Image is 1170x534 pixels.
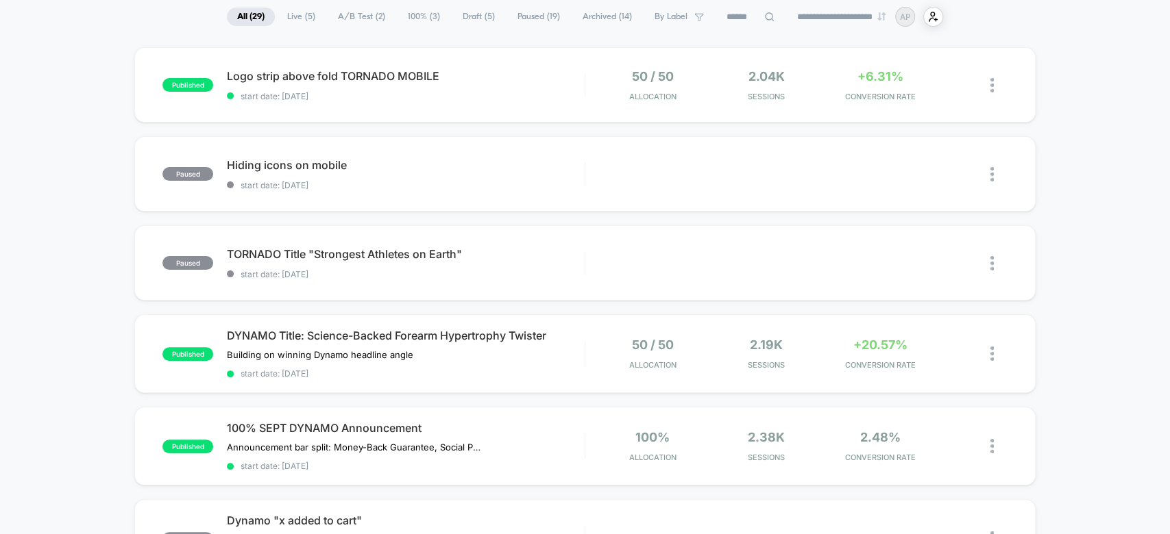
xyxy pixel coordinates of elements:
span: start date: [DATE] [227,461,584,471]
span: 50 / 50 [632,338,674,352]
span: By Label [655,12,687,22]
span: 100% SEPT DYNAMO Announcement [227,421,584,435]
span: 2.19k [750,338,783,352]
span: paused [162,256,213,270]
span: All ( 29 ) [227,8,275,26]
span: CONVERSION RATE [827,92,934,101]
span: Allocation [629,453,677,462]
span: Archived ( 14 ) [572,8,642,26]
span: Sessions [713,92,820,101]
span: published [162,78,213,92]
img: close [990,78,994,92]
span: Building on winning Dynamo headline angle [227,349,413,360]
span: Logo strip above fold TORNADO MOBILE [227,69,584,83]
span: CONVERSION RATE [827,360,934,370]
img: close [990,346,994,361]
span: start date: [DATE] [227,269,584,279]
span: Announcement bar split: Money-Back Guarantee, Social Proof, and Strong USP. [227,442,481,453]
span: start date: [DATE] [227,91,584,101]
p: AP [900,12,911,22]
span: TORNADO Title "Strongest Athletes on Earth" [227,247,584,261]
span: +6.31% [857,69,903,84]
span: Paused ( 19 ) [507,8,570,26]
span: Sessions [713,360,820,370]
img: close [990,439,994,453]
span: DYNAMO Title: Science-Backed Forearm Hypertrophy Twister [227,329,584,342]
span: 2.38k [748,430,785,444]
span: Allocation [629,360,677,370]
span: +20.57% [853,338,907,352]
span: published [162,347,213,361]
img: close [990,167,994,181]
span: 100% [635,430,670,444]
span: 2.48% [860,430,901,444]
span: Sessions [713,453,820,462]
span: start date: [DATE] [227,368,584,379]
span: A/B Test ( 2 ) [328,8,395,26]
span: 100% ( 3 ) [398,8,450,26]
span: CONVERSION RATE [827,453,934,462]
span: Draft ( 5 ) [452,8,505,26]
span: paused [162,167,213,181]
img: end [877,12,886,21]
span: 50 / 50 [632,69,674,84]
span: 2.04k [748,69,785,84]
img: close [990,256,994,270]
span: Hiding icons on mobile [227,158,584,172]
span: start date: [DATE] [227,180,584,190]
span: Dynamo "x added to cart" [227,513,584,527]
span: published [162,440,213,453]
span: Allocation [629,92,677,101]
span: Live ( 5 ) [277,8,326,26]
